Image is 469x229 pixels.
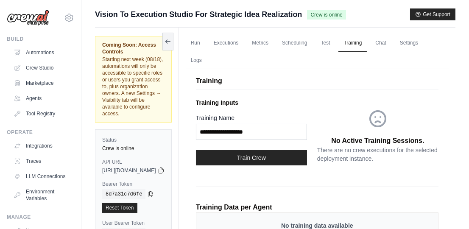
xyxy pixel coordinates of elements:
span: [URL][DOMAIN_NAME] [102,167,156,174]
a: Executions [209,34,244,52]
a: Test [315,34,335,52]
button: Train Crew [196,150,307,165]
a: Run [186,34,205,52]
label: Bearer Token [102,181,165,187]
label: Status [102,137,165,143]
a: Integrations [10,139,74,153]
p: Training [196,76,438,86]
a: Environment Variables [10,185,74,205]
label: Training Name [196,114,307,122]
a: Agents [10,92,74,105]
img: Logo [7,10,49,26]
a: Crew Studio [10,61,74,75]
a: Marketplace [10,76,74,90]
span: Starting next week (08/18), automations will only be accessible to specific roles or users you gr... [102,56,163,117]
label: API URL [102,159,165,165]
a: LLM Connections [10,170,74,183]
a: Metrics [247,34,274,52]
a: Tool Registry [10,107,74,120]
span: Crew is online [307,10,346,20]
a: Settings [395,34,423,52]
button: Get Support [410,8,455,20]
code: 8d7a31c7d6fe [102,189,145,199]
p: No Active Training Sessions. [331,136,424,146]
a: Logs [186,52,207,70]
div: Build [7,36,74,42]
div: Crew is online [102,145,165,152]
p: There are no crew executions for the selected deployment instance. [317,146,438,163]
a: Scheduling [277,34,312,52]
iframe: Chat Widget [427,188,469,229]
div: Operate [7,129,74,136]
a: Training [338,34,367,52]
span: Vision To Execution Studio For Strategic Idea Realization [95,8,302,20]
a: Automations [10,46,74,59]
span: Coming Soon: Access Controls [102,42,165,55]
p: Training Data per Agent [196,202,272,212]
div: Manage [7,214,74,221]
p: Training Inputs [196,98,317,107]
a: Reset Token [102,203,137,213]
label: User Bearer Token [102,220,165,226]
a: Chat [370,34,391,52]
a: Traces [10,154,74,168]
